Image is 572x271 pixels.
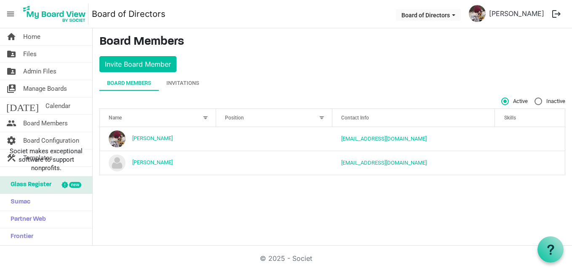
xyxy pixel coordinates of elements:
[501,98,528,105] span: Active
[216,151,332,175] td: column header Position
[6,28,16,45] span: home
[504,115,516,121] span: Skills
[4,147,88,172] span: Societ makes exceptional software to support nonprofits.
[486,5,548,22] a: [PERSON_NAME]
[6,46,16,62] span: folder_shared
[99,76,565,91] div: tab-header
[6,115,16,132] span: people
[69,182,81,188] div: new
[548,5,565,23] button: logout
[341,135,427,142] a: [EMAIL_ADDRESS][DOMAIN_NAME]
[21,3,88,24] img: My Board View Logo
[23,80,67,97] span: Manage Boards
[23,132,79,149] span: Board Configuration
[107,79,151,87] div: Board Members
[6,194,30,211] span: Sumac
[495,151,565,175] td: is template cell column header Skills
[216,127,332,151] td: column header Position
[6,176,51,193] span: Glass Register
[332,127,495,151] td: info@creativecommunityimpact.ca is template cell column header Contact Info
[23,115,68,132] span: Board Members
[23,46,37,62] span: Files
[100,127,216,151] td: Jacquelyn Miccolis is template cell column header Name
[6,98,39,114] span: [DATE]
[6,63,16,80] span: folder_shared
[332,151,495,175] td: robertjhowlett@outlook.com is template cell column header Contact Info
[6,80,16,97] span: switch_account
[23,63,56,80] span: Admin Files
[109,115,122,121] span: Name
[109,154,126,171] img: no-profile-picture.svg
[92,5,166,22] a: Board of Directors
[396,9,461,21] button: Board of Directors dropdownbutton
[341,115,369,121] span: Contact Info
[23,28,40,45] span: Home
[469,5,486,22] img: a6ah0srXjuZ-12Q8q2R8a_YFlpLfa_R6DrblpP7LWhseZaehaIZtCsKbqyqjCVmcIyzz-CnSwFS6VEpFR7BkWg_thumb.png
[21,3,92,24] a: My Board View Logo
[225,115,244,121] span: Position
[6,211,46,228] span: Partner Web
[535,98,565,105] span: Inactive
[3,6,19,22] span: menu
[341,160,427,166] a: [EMAIL_ADDRESS][DOMAIN_NAME]
[132,159,173,165] a: [PERSON_NAME]
[260,254,312,263] a: © 2025 - Societ
[132,135,173,141] a: [PERSON_NAME]
[109,130,126,147] img: a6ah0srXjuZ-12Q8q2R8a_YFlpLfa_R6DrblpP7LWhseZaehaIZtCsKbqyqjCVmcIyzz-CnSwFS6VEpFR7BkWg_thumb.png
[166,79,199,87] div: Invitations
[100,151,216,175] td: Robert Howlett is template cell column header Name
[495,127,565,151] td: is template cell column header Skills
[6,132,16,149] span: settings
[45,98,70,114] span: Calendar
[6,228,33,245] span: Frontier
[99,56,176,72] button: Invite Board Member
[99,35,565,49] h3: Board Members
